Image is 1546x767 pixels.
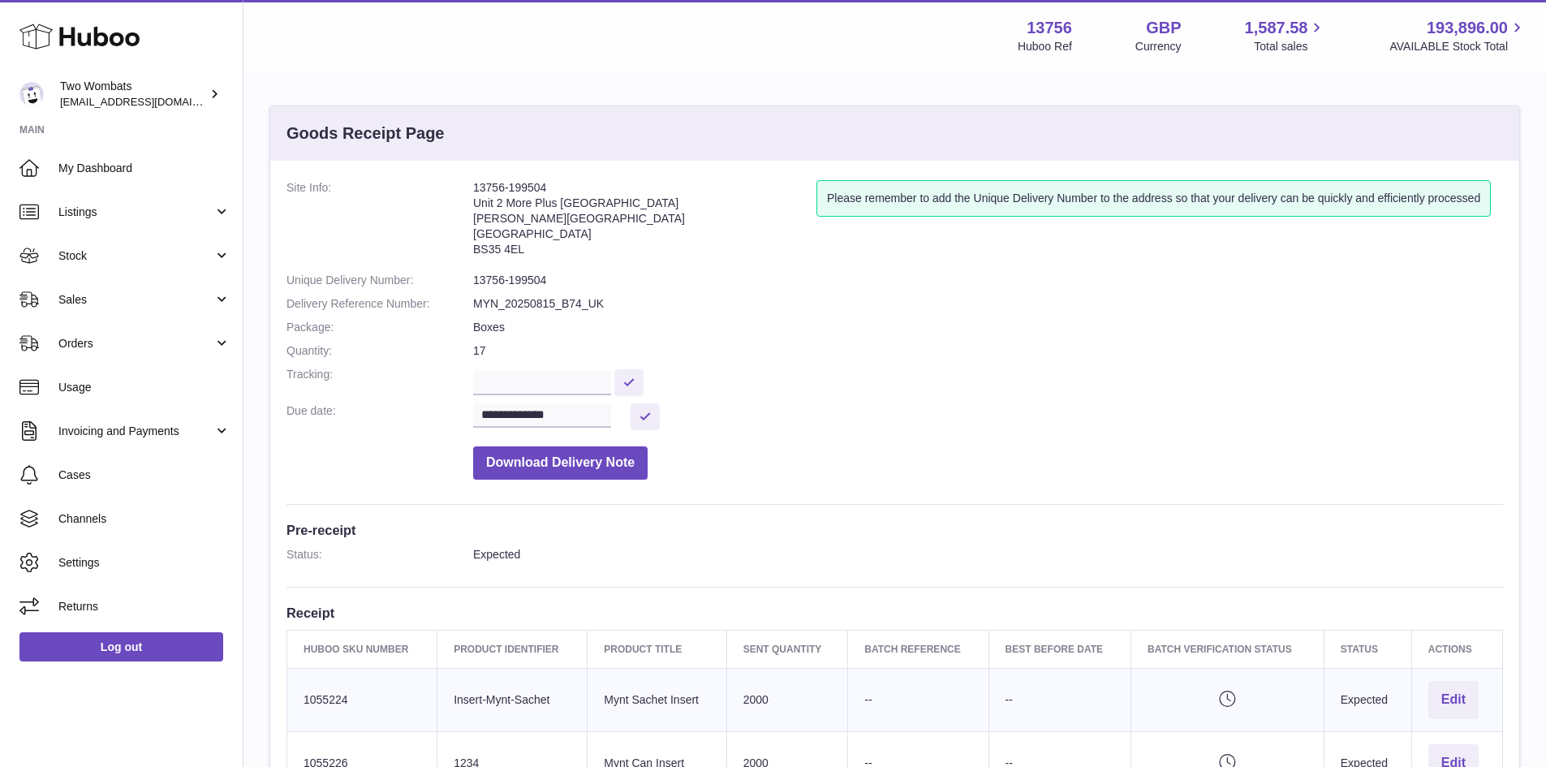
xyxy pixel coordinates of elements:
[58,599,230,614] span: Returns
[1245,17,1327,54] a: 1,587.58 Total sales
[1135,39,1182,54] div: Currency
[988,668,1130,731] td: --
[726,668,848,731] td: 2000
[1389,39,1527,54] span: AVAILABLE Stock Total
[848,668,988,731] td: --
[473,446,648,480] button: Download Delivery Note
[848,630,988,668] th: Batch Reference
[58,555,230,571] span: Settings
[1018,39,1072,54] div: Huboo Ref
[58,468,230,483] span: Cases
[286,273,473,288] dt: Unique Delivery Number:
[1427,17,1508,39] span: 193,896.00
[287,630,437,668] th: Huboo SKU Number
[816,180,1491,217] div: Please remember to add the Unique Delivery Number to the address so that your delivery can be qui...
[58,380,230,395] span: Usage
[1411,630,1502,668] th: Actions
[58,292,213,308] span: Sales
[58,336,213,351] span: Orders
[1324,630,1411,668] th: Status
[58,161,230,176] span: My Dashboard
[1324,668,1411,731] td: Expected
[437,630,588,668] th: Product Identifier
[58,205,213,220] span: Listings
[588,630,726,668] th: Product title
[473,273,1503,288] dd: 13756-199504
[473,320,1503,335] dd: Boxes
[58,424,213,439] span: Invoicing and Payments
[1389,17,1527,54] a: 193,896.00 AVAILABLE Stock Total
[1146,17,1181,39] strong: GBP
[473,343,1503,359] dd: 17
[286,296,473,312] dt: Delivery Reference Number:
[286,180,473,265] dt: Site Info:
[473,180,816,265] address: 13756-199504 Unit 2 More Plus [GEOGRAPHIC_DATA] [PERSON_NAME][GEOGRAPHIC_DATA] [GEOGRAPHIC_DATA] ...
[726,630,848,668] th: Sent Quantity
[287,668,437,731] td: 1055224
[286,547,473,562] dt: Status:
[473,547,1503,562] dd: Expected
[286,604,1503,622] h3: Receipt
[19,82,44,106] img: internalAdmin-13756@internal.huboo.com
[988,630,1130,668] th: Best Before Date
[588,668,726,731] td: Mynt Sachet Insert
[60,95,239,108] span: [EMAIL_ADDRESS][DOMAIN_NAME]
[473,296,1503,312] dd: MYN_20250815_B74_UK
[286,403,473,430] dt: Due date:
[286,367,473,395] dt: Tracking:
[58,248,213,264] span: Stock
[1027,17,1072,39] strong: 13756
[286,320,473,335] dt: Package:
[1131,630,1324,668] th: Batch Verification Status
[19,632,223,661] a: Log out
[1254,39,1326,54] span: Total sales
[286,343,473,359] dt: Quantity:
[60,79,206,110] div: Two Wombats
[58,511,230,527] span: Channels
[437,668,588,731] td: Insert-Mynt-Sachet
[1428,681,1479,719] button: Edit
[1245,17,1308,39] span: 1,587.58
[286,521,1503,539] h3: Pre-receipt
[286,123,445,144] h3: Goods Receipt Page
